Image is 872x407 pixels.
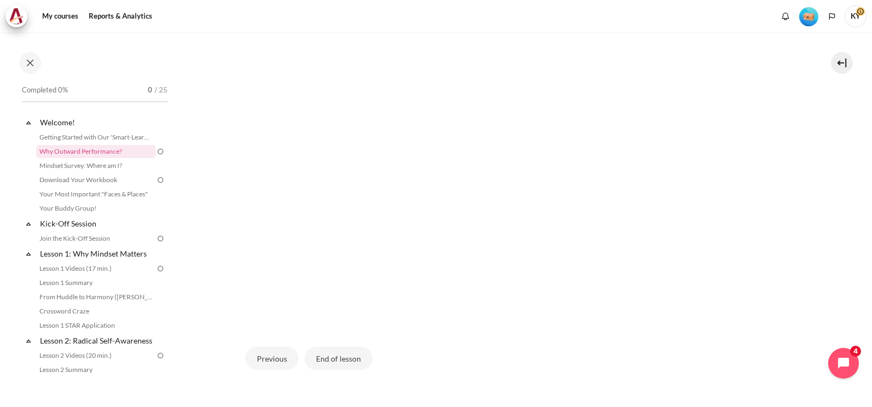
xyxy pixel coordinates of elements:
button: Previous [245,347,299,370]
img: To do [156,234,165,243]
a: Your Most Important "Faces & Places" [36,188,156,201]
img: To do [156,351,165,361]
a: Level #1 [795,6,823,26]
a: Download Your Workbook [36,173,156,187]
span: / 25 [154,85,168,96]
img: Architeck [9,8,24,25]
a: From Huddle to Harmony ([PERSON_NAME]'s Story) [36,290,156,304]
button: End of lesson [305,347,372,370]
button: Languages [824,8,840,25]
span: Collapse [23,335,34,346]
a: My courses [38,5,82,27]
a: Join the Kick-Off Session [36,232,156,245]
a: Crossword Craze [36,305,156,318]
a: Kick-Off Session [38,216,156,231]
a: Mindset Survey: Where am I? [36,159,156,172]
a: Reports & Analytics [85,5,156,27]
a: Your Buddy Group! [36,202,156,215]
img: To do [156,264,165,274]
span: Collapse [23,248,34,259]
img: To do [156,175,165,185]
a: User menu [845,5,867,27]
span: 0 [148,85,152,96]
a: Lesson 1: Why Mindset Matters [38,246,156,261]
a: Lesson 2: Radical Self-Awareness [38,333,156,348]
a: Welcome! [38,115,156,130]
div: Show notification window with no new notifications [777,8,794,25]
span: Completed 0% [22,85,68,96]
img: To do [156,147,165,156]
span: Collapse [23,117,34,128]
a: Why Outward Performance? [36,145,156,158]
span: Collapse [23,218,34,229]
a: Getting Started with Our 'Smart-Learning' Platform [36,131,156,144]
a: Lesson 2 Summary [36,363,156,376]
a: Architeck Architeck [5,5,33,27]
span: KY [845,5,867,27]
a: Lesson 2 Videos (20 min.) [36,349,156,362]
img: Level #1 [799,7,818,26]
a: Lesson 1 Summary [36,276,156,289]
a: Lesson 1 STAR Application [36,319,156,332]
a: Lesson 1 Videos (17 min.) [36,262,156,275]
div: Level #1 [799,6,818,26]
